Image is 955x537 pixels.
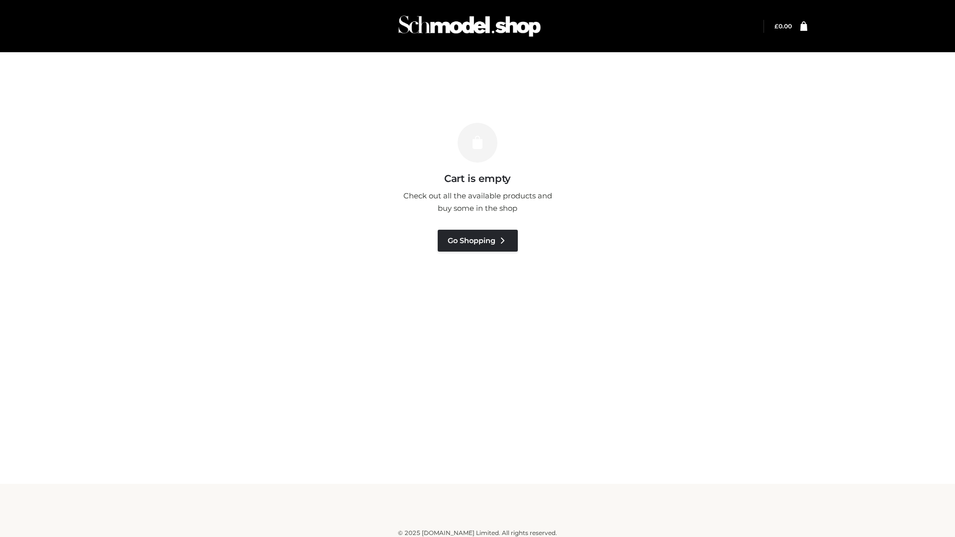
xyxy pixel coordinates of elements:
[774,22,792,30] a: £0.00
[438,230,518,252] a: Go Shopping
[774,22,792,30] bdi: 0.00
[395,6,544,46] img: Schmodel Admin 964
[398,189,557,215] p: Check out all the available products and buy some in the shop
[170,173,785,184] h3: Cart is empty
[774,22,778,30] span: £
